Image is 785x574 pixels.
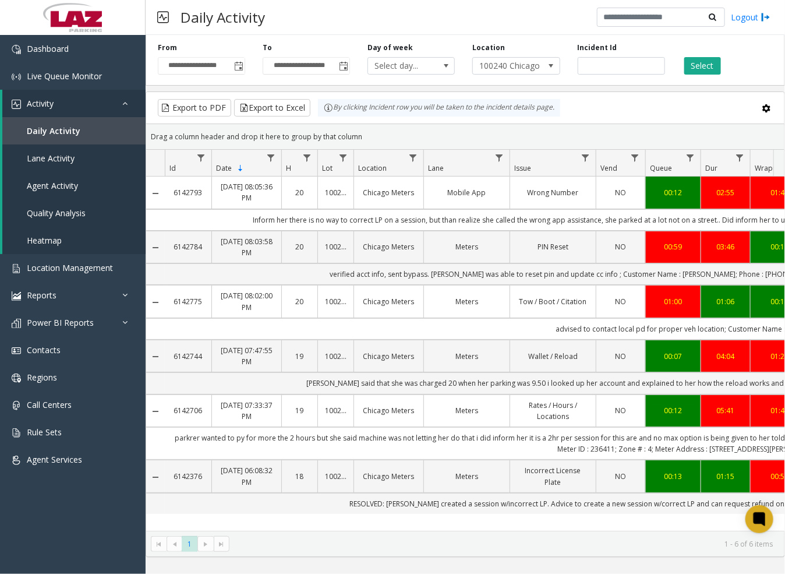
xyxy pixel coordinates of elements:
a: 6142775 [172,296,204,307]
span: Queue [650,163,672,173]
img: 'icon' [12,428,21,438]
a: Chicago Meters [361,471,416,482]
span: Dur [705,163,717,173]
a: Location Filter Menu [405,150,421,165]
div: By clicking Incident row you will be taken to the incident details page. [318,99,560,117]
img: 'icon' [12,401,21,410]
a: 100240 [325,351,346,362]
a: Agent Activity [2,172,146,199]
span: Toggle popup [232,58,245,74]
a: Vend Filter Menu [627,150,643,165]
img: 'icon' [12,291,21,301]
span: Daily Activity [27,125,80,136]
span: NO [616,471,627,481]
span: Toggle popup [337,58,349,74]
a: H Filter Menu [299,150,315,165]
span: H [286,163,291,173]
a: Logout [731,11,770,23]
a: Collapse Details [146,298,165,307]
span: NO [616,351,627,361]
a: 20 [289,241,310,252]
label: Incident Id [578,43,617,53]
a: Issue Filter Menu [578,150,593,165]
span: Call Centers [27,399,72,410]
a: Collapse Details [146,473,165,482]
img: 'icon' [12,456,21,465]
span: Lane [428,163,444,173]
a: 02:55 [708,187,743,198]
a: 01:00 [653,296,694,307]
a: Heatmap [2,227,146,254]
a: Wallet / Reload [517,351,589,362]
span: Date [216,163,232,173]
span: Activity [27,98,54,109]
a: Meters [431,351,503,362]
div: 00:07 [653,351,694,362]
a: Collapse Details [146,243,165,252]
a: NO [603,296,638,307]
a: 20 [289,187,310,198]
img: 'icon' [12,264,21,273]
a: 01:06 [708,296,743,307]
a: Meters [431,471,503,482]
div: 03:46 [708,241,743,252]
div: 05:41 [708,405,743,416]
a: Chicago Meters [361,187,416,198]
img: 'icon' [12,346,21,355]
a: Chicago Meters [361,351,416,362]
span: Sortable [236,164,245,173]
img: 'icon' [12,100,21,109]
a: 6142793 [172,187,204,198]
a: 00:12 [653,405,694,416]
span: Power BI Reports [27,317,94,328]
a: 100240 [325,187,346,198]
span: Rule Sets [27,427,62,438]
button: Export to Excel [234,99,310,117]
span: Lane Activity [27,153,75,164]
a: NO [603,187,638,198]
a: Collapse Details [146,407,165,416]
a: NO [603,351,638,362]
a: Lot Filter Menu [335,150,351,165]
a: Collapse Details [146,352,165,361]
a: Wrong Number [517,187,589,198]
a: NO [603,241,638,252]
span: Agent Activity [27,180,78,191]
span: Heatmap [27,235,62,246]
a: 04:04 [708,351,743,362]
a: 00:13 [653,471,694,482]
img: 'icon' [12,319,21,328]
label: Location [472,43,505,53]
a: [DATE] 08:05:36 PM [219,181,274,203]
a: 20 [289,296,310,307]
img: 'icon' [12,72,21,82]
a: 00:59 [653,241,694,252]
span: Contacts [27,344,61,355]
a: Tow / Boot / Citation [517,296,589,307]
a: Collapse Details [146,189,165,198]
div: Data table [146,150,784,531]
span: Vend [600,163,617,173]
a: 100240 [325,405,346,416]
div: 00:12 [653,187,694,198]
a: Queue Filter Menu [683,150,698,165]
span: Lot [322,163,333,173]
a: 6142744 [172,351,204,362]
a: 100240 [325,241,346,252]
a: Quality Analysis [2,199,146,227]
a: Meters [431,241,503,252]
div: Drag a column header and drop it here to group by that column [146,126,784,147]
a: Lane Activity [2,145,146,172]
a: 18 [289,471,310,482]
a: Meters [431,405,503,416]
label: From [158,43,177,53]
a: [DATE] 07:33:37 PM [219,400,274,422]
span: NO [616,406,627,415]
a: 100240 [325,471,346,482]
a: Mobile App [431,187,503,198]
